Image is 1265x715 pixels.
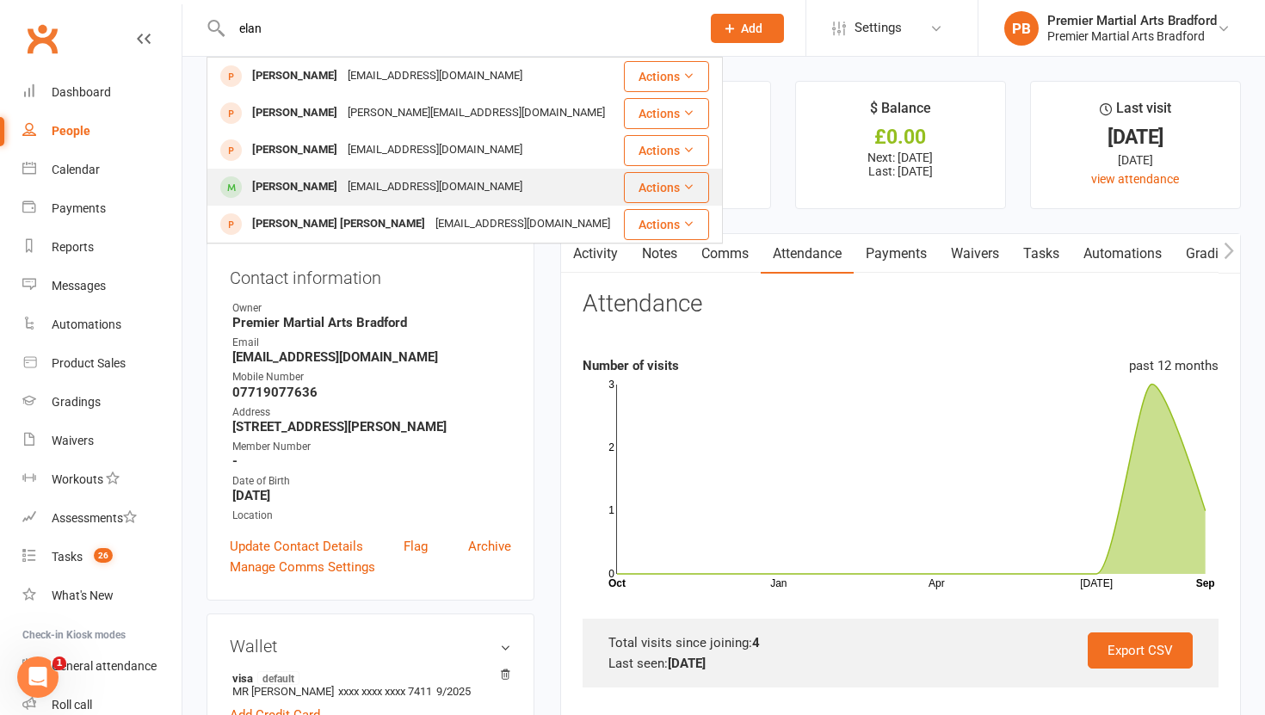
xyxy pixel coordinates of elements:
[939,234,1011,274] a: Waivers
[247,212,430,237] div: [PERSON_NAME] [PERSON_NAME]
[232,671,503,685] strong: visa
[404,536,428,557] a: Flag
[257,671,299,685] span: default
[232,419,511,435] strong: [STREET_ADDRESS][PERSON_NAME]
[1088,632,1193,669] a: Export CSV
[1047,28,1217,44] div: Premier Martial Arts Bradford
[689,234,761,274] a: Comms
[1046,128,1225,146] div: [DATE]
[52,317,121,331] div: Automations
[232,508,511,524] div: Location
[22,460,182,499] a: Workouts
[338,685,432,698] span: xxxx xxxx xxxx 7411
[752,635,760,650] strong: 4
[94,548,113,563] span: 26
[232,453,511,469] strong: -
[21,17,64,60] a: Clubworx
[22,228,182,267] a: Reports
[17,656,59,698] iframe: Intercom live chat
[232,488,511,503] strong: [DATE]
[22,305,182,344] a: Automations
[468,536,511,557] a: Archive
[1100,97,1171,128] div: Last visit
[52,124,90,138] div: People
[52,240,94,254] div: Reports
[711,14,784,43] button: Add
[761,234,854,274] a: Attendance
[1004,11,1039,46] div: PB
[22,344,182,383] a: Product Sales
[247,175,342,200] div: [PERSON_NAME]
[854,234,939,274] a: Payments
[52,434,94,447] div: Waivers
[561,234,630,274] a: Activity
[232,473,511,490] div: Date of Birth
[811,151,990,178] p: Next: [DATE] Last: [DATE]
[342,101,610,126] div: [PERSON_NAME][EMAIL_ADDRESS][DOMAIN_NAME]
[811,128,990,146] div: £0.00
[22,538,182,576] a: Tasks 26
[436,685,471,698] span: 9/2025
[1011,234,1071,274] a: Tasks
[342,175,528,200] div: [EMAIL_ADDRESS][DOMAIN_NAME]
[22,383,182,422] a: Gradings
[583,291,702,317] h3: Attendance
[22,73,182,112] a: Dashboard
[52,589,114,602] div: What's New
[741,22,762,35] span: Add
[608,653,1193,674] div: Last seen:
[624,209,709,240] button: Actions
[583,358,679,373] strong: Number of visits
[247,101,342,126] div: [PERSON_NAME]
[52,511,137,525] div: Assessments
[232,300,511,317] div: Owner
[624,61,709,92] button: Actions
[230,669,511,700] li: MR [PERSON_NAME]
[668,656,706,671] strong: [DATE]
[232,349,511,365] strong: [EMAIL_ADDRESS][DOMAIN_NAME]
[1047,13,1217,28] div: Premier Martial Arts Bradford
[52,472,103,486] div: Workouts
[52,395,101,409] div: Gradings
[232,404,511,421] div: Address
[52,201,106,215] div: Payments
[22,576,182,615] a: What's New
[52,550,83,564] div: Tasks
[52,698,92,712] div: Roll call
[52,356,126,370] div: Product Sales
[226,16,688,40] input: Search...
[22,647,182,686] a: General attendance kiosk mode
[1091,172,1179,186] a: view attendance
[230,557,375,577] a: Manage Comms Settings
[52,659,157,673] div: General attendance
[22,267,182,305] a: Messages
[1071,234,1174,274] a: Automations
[230,262,511,287] h3: Contact information
[230,637,511,656] h3: Wallet
[22,151,182,189] a: Calendar
[52,163,100,176] div: Calendar
[230,536,363,557] a: Update Contact Details
[630,234,689,274] a: Notes
[232,385,511,400] strong: 07719077636
[232,315,511,330] strong: Premier Martial Arts Bradford
[52,85,111,99] div: Dashboard
[1129,355,1219,376] div: past 12 months
[232,369,511,385] div: Mobile Number
[22,499,182,538] a: Assessments
[624,135,709,166] button: Actions
[247,64,342,89] div: [PERSON_NAME]
[52,656,66,670] span: 1
[624,98,709,129] button: Actions
[1046,151,1225,170] div: [DATE]
[624,172,709,203] button: Actions
[232,439,511,455] div: Member Number
[247,138,342,163] div: [PERSON_NAME]
[608,632,1193,653] div: Total visits since joining:
[342,138,528,163] div: [EMAIL_ADDRESS][DOMAIN_NAME]
[232,335,511,351] div: Email
[22,422,182,460] a: Waivers
[342,64,528,89] div: [EMAIL_ADDRESS][DOMAIN_NAME]
[430,212,615,237] div: [EMAIL_ADDRESS][DOMAIN_NAME]
[22,189,182,228] a: Payments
